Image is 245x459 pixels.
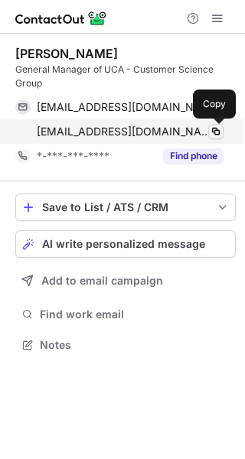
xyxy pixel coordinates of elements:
[163,148,224,164] button: Reveal Button
[15,46,118,61] div: [PERSON_NAME]
[42,238,205,250] span: AI write personalized message
[15,267,236,295] button: Add to email campaign
[41,275,163,287] span: Add to email campaign
[42,201,209,213] div: Save to List / ATS / CRM
[37,100,212,114] span: [EMAIL_ADDRESS][DOMAIN_NAME]
[15,194,236,221] button: save-profile-one-click
[15,9,107,28] img: ContactOut v5.3.10
[37,125,212,138] span: [EMAIL_ADDRESS][DOMAIN_NAME]
[15,334,236,356] button: Notes
[15,304,236,325] button: Find work email
[40,308,230,321] span: Find work email
[15,63,236,90] div: General Manager of UCA - Customer Science Group
[40,338,230,352] span: Notes
[15,230,236,258] button: AI write personalized message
